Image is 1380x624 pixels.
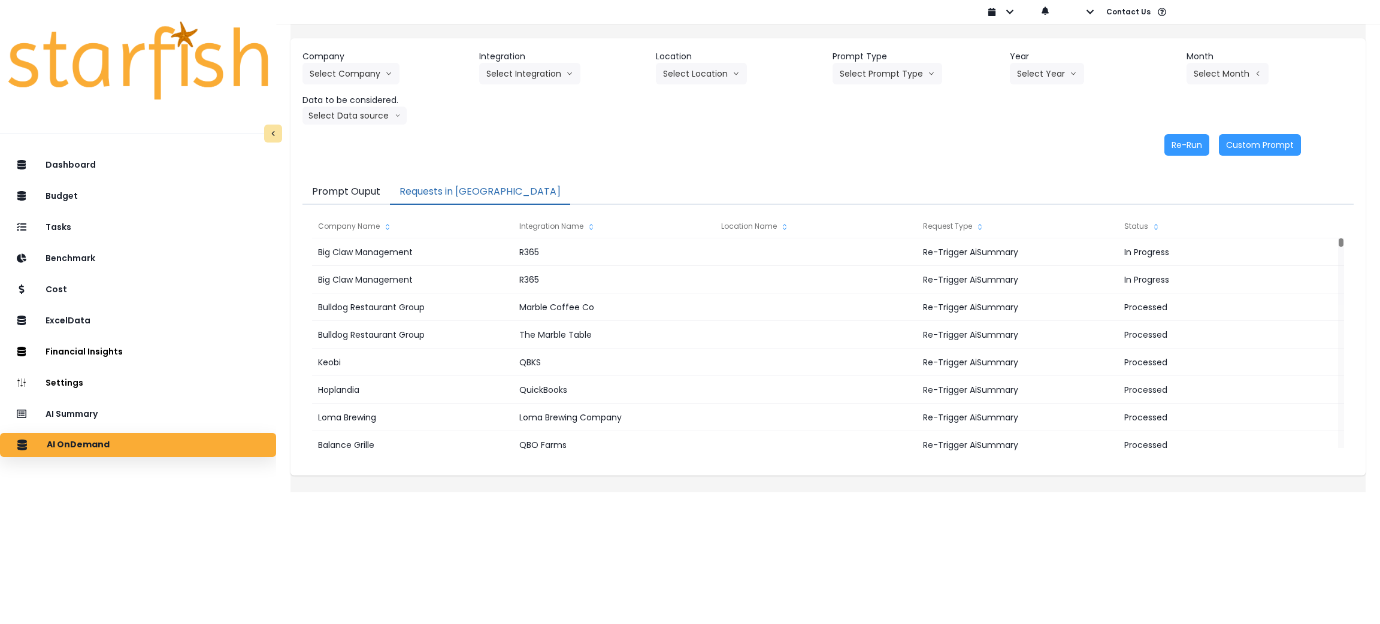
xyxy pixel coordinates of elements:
button: Prompt Ouput [302,180,390,205]
button: Select Yeararrow down line [1010,63,1084,84]
div: Loma Brewing Company [513,404,715,431]
div: Re-Trigger AiSummary [917,404,1118,431]
p: AI Summary [46,409,98,419]
svg: arrow down line [566,68,573,80]
svg: arrow down line [385,68,392,80]
div: Bulldog Restaurant Group [312,321,513,349]
div: Processed [1118,376,1320,404]
svg: sort [780,222,789,232]
header: Prompt Type [833,50,1000,63]
header: Year [1010,50,1177,63]
div: QBO Farms [513,431,715,459]
div: R365 [513,266,715,293]
header: Month [1187,50,1354,63]
div: Big Claw Management [312,266,513,293]
p: AI OnDemand [47,440,110,450]
header: Location [656,50,823,63]
div: QBKS [513,349,715,376]
button: Select Prompt Typearrow down line [833,63,942,84]
button: Requests in [GEOGRAPHIC_DATA] [390,180,570,205]
div: Marble Coffee Co [513,293,715,321]
div: Loma Brewing [312,404,513,431]
p: Benchmark [46,253,95,263]
div: Bulldog Restaurant Group [312,293,513,321]
svg: sort [1151,222,1161,232]
div: Location Name [715,214,916,238]
svg: arrow left line [1254,68,1261,80]
div: In Progress [1118,238,1320,266]
div: Processed [1118,349,1320,376]
button: Select Montharrow left line [1187,63,1269,84]
div: Re-Trigger AiSummary [917,293,1118,321]
div: Processed [1118,431,1320,459]
div: Integration Name [513,214,715,238]
div: R365 [513,238,715,266]
svg: sort [586,222,596,232]
div: Processed [1118,404,1320,431]
div: Status [1118,214,1320,238]
svg: sort [383,222,392,232]
div: Re-Trigger AiSummary [917,238,1118,266]
div: Keobi [312,349,513,376]
div: Re-Trigger AiSummary [917,266,1118,293]
p: Dashboard [46,160,96,170]
p: Tasks [46,222,71,232]
button: Re-Run [1164,134,1209,156]
p: Budget [46,191,78,201]
div: Re-Trigger AiSummary [917,321,1118,349]
p: ExcelData [46,316,90,326]
header: Data to be considered. [302,94,470,107]
div: In Progress [1118,266,1320,293]
button: Select Locationarrow down line [656,63,747,84]
div: QuickBooks [513,376,715,404]
div: Processed [1118,293,1320,321]
p: Cost [46,284,67,295]
div: Re-Trigger AiSummary [917,431,1118,459]
svg: sort [975,222,985,232]
svg: arrow down line [395,110,401,122]
button: Select Companyarrow down line [302,63,400,84]
header: Company [302,50,470,63]
div: Company Name [312,214,513,238]
div: Hoplandia [312,376,513,404]
div: The Marble Table [513,321,715,349]
button: Custom Prompt [1219,134,1301,156]
svg: arrow down line [1070,68,1077,80]
div: Re-Trigger AiSummary [917,349,1118,376]
svg: arrow down line [928,68,935,80]
button: Select Data sourcearrow down line [302,107,407,125]
header: Integration [479,50,646,63]
div: Re-Trigger AiSummary [917,376,1118,404]
button: Select Integrationarrow down line [479,63,580,84]
svg: arrow down line [733,68,740,80]
div: Balance Grille [312,431,513,459]
div: Processed [1118,321,1320,349]
div: Big Claw Management [312,238,513,266]
div: Request Type [917,214,1118,238]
